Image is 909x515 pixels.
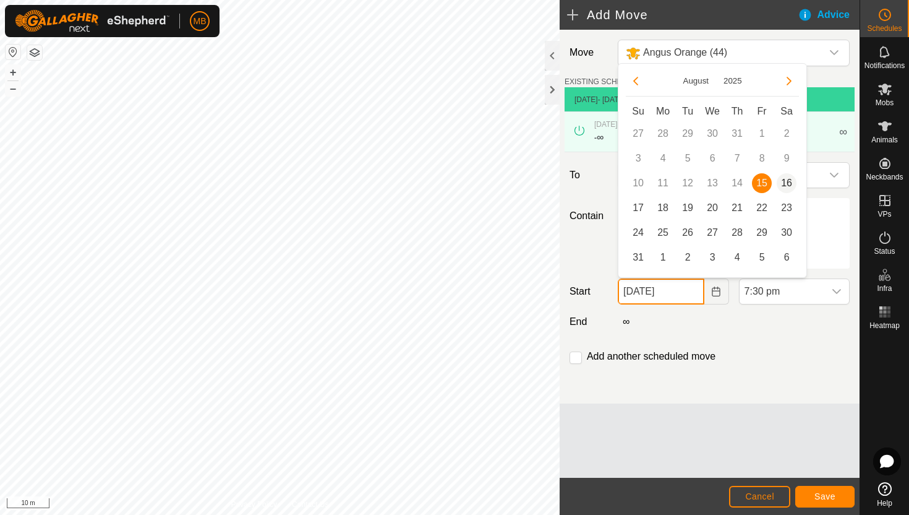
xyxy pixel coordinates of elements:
[653,248,673,267] span: 1
[814,491,835,501] span: Save
[675,121,700,146] td: 29
[700,121,725,146] td: 30
[749,245,774,270] td: 5
[651,220,675,245] td: 25
[594,120,646,129] span: [DATE] 4:30 am
[678,223,698,243] span: 26
[618,316,634,327] label: ∞
[626,220,651,245] td: 24
[795,486,855,508] button: Save
[749,171,774,196] td: 15
[628,223,648,243] span: 24
[877,500,892,507] span: Help
[779,71,799,91] button: Next Month
[594,130,604,145] div: -
[678,248,698,267] span: 2
[752,223,772,243] span: 29
[626,71,646,91] button: Previous Month
[877,210,891,218] span: VPs
[725,245,749,270] td: 4
[725,196,749,220] td: 21
[626,146,651,171] td: 3
[675,245,700,270] td: 2
[860,477,909,512] a: Help
[656,106,670,116] span: Mo
[626,196,651,220] td: 17
[705,106,720,116] span: We
[194,15,207,28] span: MB
[626,171,651,196] td: 10
[822,163,847,188] div: dropdown trigger
[574,95,598,104] span: [DATE]
[651,146,675,171] td: 4
[675,196,700,220] td: 19
[774,220,799,245] td: 30
[725,146,749,171] td: 7
[749,121,774,146] td: 1
[6,65,20,80] button: +
[798,7,860,22] div: Advice
[632,106,644,116] span: Su
[869,322,900,329] span: Heatmap
[6,81,20,96] button: –
[774,171,799,196] td: 16
[727,198,747,218] span: 21
[777,198,796,218] span: 23
[651,245,675,270] td: 1
[864,62,905,69] span: Notifications
[752,248,772,267] span: 5
[675,146,700,171] td: 5
[749,146,774,171] td: 8
[618,63,807,278] div: Choose Date
[678,198,698,218] span: 19
[626,121,651,146] td: 27
[777,173,796,193] span: 16
[628,198,648,218] span: 17
[704,279,729,305] button: Choose Date
[822,40,847,66] div: dropdown trigger
[651,121,675,146] td: 28
[752,198,772,218] span: 22
[626,245,651,270] td: 31
[651,196,675,220] td: 18
[700,220,725,245] td: 27
[675,220,700,245] td: 26
[567,7,798,22] h2: Add Move
[700,245,725,270] td: 3
[777,248,796,267] span: 6
[651,171,675,196] td: 11
[877,285,892,292] span: Infra
[749,220,774,245] td: 29
[752,173,772,193] span: 15
[565,76,647,87] label: EXISTING SCHEDULES
[292,499,328,510] a: Contact Us
[867,25,902,32] span: Schedules
[702,248,722,267] span: 3
[231,499,277,510] a: Privacy Policy
[700,146,725,171] td: 6
[678,74,714,88] button: Choose Month
[702,223,722,243] span: 27
[727,223,747,243] span: 28
[774,196,799,220] td: 23
[740,279,824,304] span: 7:30 pm
[643,47,727,58] span: Angus Orange (44)
[702,198,722,218] span: 20
[565,209,613,223] label: Contain
[682,106,693,116] span: Tu
[675,171,700,196] td: 12
[725,220,749,245] td: 28
[15,10,169,32] img: Gallagher Logo
[874,248,895,255] span: Status
[700,196,725,220] td: 20
[774,146,799,171] td: 9
[565,162,613,188] label: To
[780,106,793,116] span: Sa
[729,486,790,508] button: Cancel
[876,99,894,106] span: Mobs
[774,245,799,270] td: 6
[777,223,796,243] span: 30
[6,45,20,59] button: Reset Map
[587,352,715,361] label: Add another scheduled move
[732,106,743,116] span: Th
